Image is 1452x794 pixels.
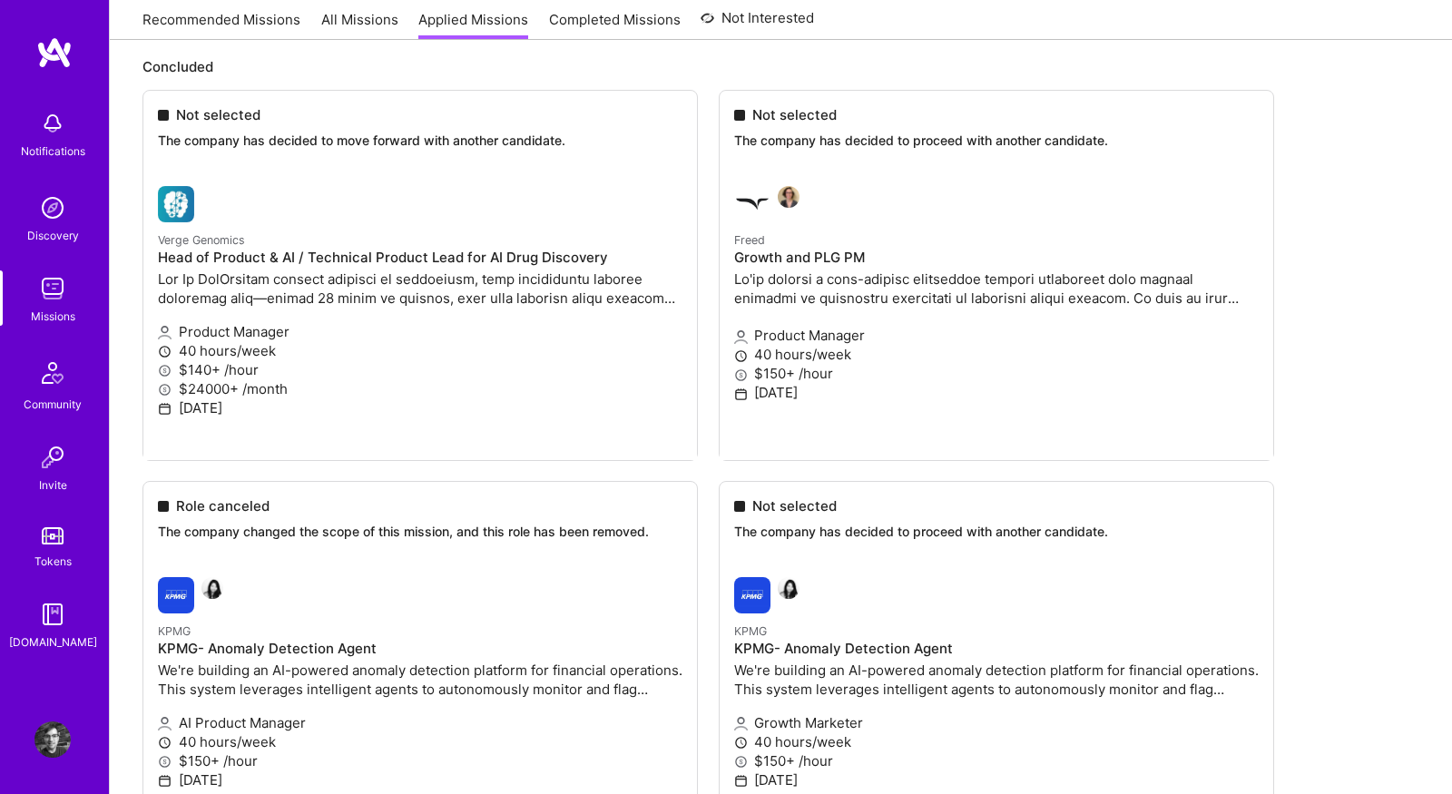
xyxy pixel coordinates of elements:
[142,10,300,40] a: Recommended Missions
[30,721,75,758] a: User Avatar
[31,351,74,395] img: Community
[34,721,71,758] img: User Avatar
[9,632,97,652] div: [DOMAIN_NAME]
[36,36,73,69] img: logo
[34,190,71,226] img: discovery
[142,57,1419,76] p: Concluded
[34,270,71,307] img: teamwork
[701,7,814,40] a: Not Interested
[34,105,71,142] img: bell
[39,475,67,495] div: Invite
[24,395,82,414] div: Community
[31,307,75,326] div: Missions
[34,552,72,571] div: Tokens
[27,226,79,245] div: Discovery
[34,439,71,475] img: Invite
[549,10,681,40] a: Completed Missions
[321,10,398,40] a: All Missions
[42,527,64,544] img: tokens
[418,10,528,40] a: Applied Missions
[21,142,85,161] div: Notifications
[34,596,71,632] img: guide book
